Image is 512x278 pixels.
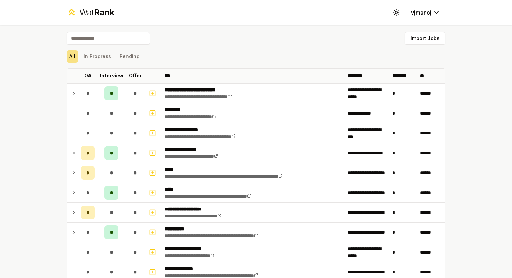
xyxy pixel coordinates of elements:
span: vjmanoj [411,8,432,17]
button: Import Jobs [405,32,445,45]
p: OA [84,72,92,79]
span: Rank [94,7,114,17]
button: Pending [117,50,142,63]
button: vjmanoj [405,6,445,19]
button: In Progress [81,50,114,63]
p: Offer [129,72,142,79]
button: All [67,50,78,63]
p: Interview [100,72,123,79]
a: WatRank [67,7,114,18]
div: Wat [79,7,114,18]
